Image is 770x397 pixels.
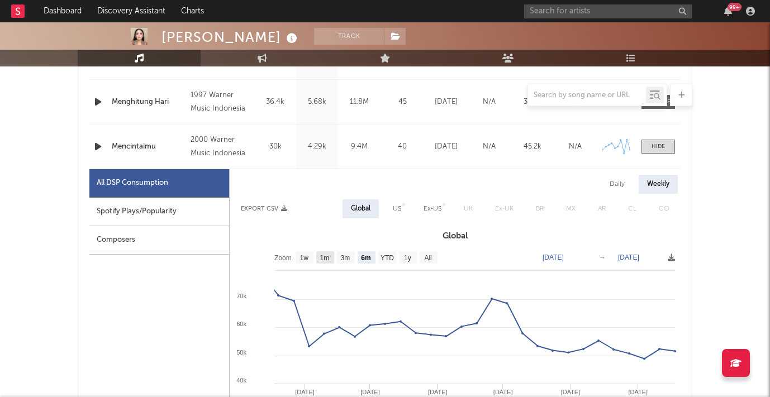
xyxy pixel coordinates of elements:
div: Weekly [639,175,678,194]
div: 4.29k [299,141,335,152]
div: Spotify Plays/Popularity [89,198,229,226]
input: Search for artists [524,4,692,18]
div: All DSP Consumption [89,169,229,198]
text: [DATE] [543,253,564,261]
text: 40k [236,377,246,384]
text: 3m [341,254,350,262]
text: → [599,253,606,261]
text: 6m [361,254,370,262]
button: 99+ [724,7,732,16]
text: [DATE] [493,389,513,395]
div: 2000 Warner Music Indonesia [191,133,251,160]
text: 70k [236,293,246,299]
div: 40 [383,141,422,152]
div: 30k [257,141,293,152]
div: US [393,202,401,216]
div: 45.2k [514,141,551,152]
div: [DATE] [427,141,465,152]
button: Export CSV [241,205,287,212]
div: 9.4M [341,141,377,152]
text: [DATE] [428,389,448,395]
text: All [424,254,431,262]
div: Ex-US [424,202,441,216]
text: 1w [300,254,309,262]
div: Global [351,202,370,216]
text: [DATE] [628,389,648,395]
text: Zoom [274,254,292,262]
div: N/A [470,141,508,152]
div: All DSP Consumption [97,176,168,190]
text: [DATE] [360,389,380,395]
a: Mencintaimu [112,141,185,152]
text: YTD [381,254,394,262]
div: N/A [557,141,594,152]
button: Track [314,28,384,45]
text: 50k [236,349,246,356]
text: [DATE] [618,253,639,261]
div: Composers [89,226,229,255]
text: 60k [236,321,246,327]
input: Search by song name or URL [528,91,646,100]
text: 1y [404,254,411,262]
text: [DATE] [295,389,315,395]
div: Daily [601,175,633,194]
div: [PERSON_NAME] [161,28,300,46]
text: [DATE] [561,389,581,395]
h3: Global [230,229,681,243]
text: 1m [320,254,330,262]
div: 99 + [728,3,742,11]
